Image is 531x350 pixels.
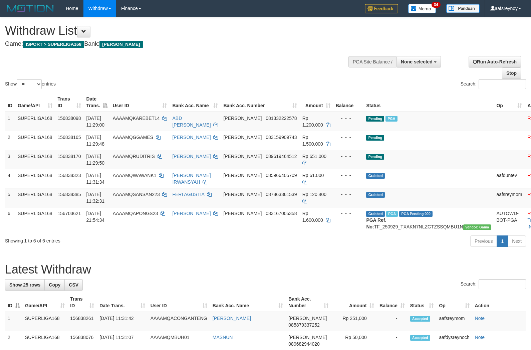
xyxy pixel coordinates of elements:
span: Rp 1.500.000 [302,135,323,147]
td: SUPERLIGA168 [15,112,55,131]
a: MASNUN [213,335,233,340]
img: Feedback.jpg [365,4,398,13]
span: AAAAMQAPONGS23 [113,211,158,216]
td: 3 [5,150,15,169]
a: Show 25 rows [5,279,45,291]
td: 1 [5,112,15,131]
span: Copy 083167005358 to clipboard [266,211,297,216]
span: PGA Pending [399,211,433,217]
span: [DATE] 11:31:34 [86,173,105,185]
span: Copy 081332222578 to clipboard [266,116,297,121]
th: User ID: activate to sort column ascending [148,293,210,312]
th: User ID: activate to sort column ascending [110,93,170,112]
th: Amount: activate to sort column ascending [300,93,333,112]
span: Pending [366,154,384,160]
th: Bank Acc. Number: activate to sort column ascending [286,293,331,312]
span: Marked by aafheankoy [385,116,397,122]
a: CSV [64,279,83,291]
td: aafsreymom [436,312,472,331]
th: Op: activate to sort column ascending [494,93,525,112]
span: Accepted [410,316,430,322]
span: [PERSON_NAME] [99,41,143,48]
span: AAAAMQWAWANK1 [113,173,157,178]
td: SUPERLIGA168 [15,169,55,188]
th: Balance: activate to sort column ascending [377,293,408,312]
td: Rp 251,000 [331,312,377,331]
th: Action [472,293,526,312]
span: Copy 089619464512 to clipboard [266,154,297,159]
th: Date Trans.: activate to sort column ascending [97,293,148,312]
div: Showing 1 to 6 of 6 entries [5,235,216,244]
td: TF_250929_TXAKN7NLZGTZSSQMBU1N [363,207,494,233]
th: ID: activate to sort column descending [5,293,22,312]
span: Grabbed [366,173,385,179]
a: Stop [502,67,521,79]
div: - - - [336,210,361,217]
th: Status: activate to sort column ascending [408,293,437,312]
label: Search: [461,279,526,289]
span: 34 [432,2,441,8]
a: Next [508,235,526,247]
a: [PERSON_NAME] [172,135,211,140]
td: SUPERLIGA168 [22,312,67,331]
span: Show 25 rows [9,282,40,288]
td: SUPERLIGA168 [15,150,55,169]
span: Marked by aafchhiseyha [386,211,398,217]
span: Grabbed [366,192,385,198]
td: - [377,312,408,331]
button: None selected [396,56,441,67]
th: Bank Acc. Number: activate to sort column ascending [221,93,299,112]
span: AAAAMQGGAMES [113,135,153,140]
th: Bank Acc. Name: activate to sort column ascending [170,93,221,112]
span: [PERSON_NAME] [223,135,262,140]
h4: Game: Bank: [5,41,347,47]
td: [DATE] 11:31:42 [97,312,148,331]
span: 156838385 [58,192,81,197]
th: Date Trans.: activate to sort column descending [84,93,110,112]
span: Rp 61.000 [302,173,324,178]
th: ID [5,93,15,112]
span: [DATE] 11:29:00 [86,116,105,128]
span: [DATE] 11:29:50 [86,154,105,166]
h1: Withdraw List [5,24,347,37]
td: AAAAMQACONGANTENG [148,312,210,331]
span: Copy 089682944020 to clipboard [288,341,319,347]
th: Status [363,93,494,112]
a: ABD [PERSON_NAME] [172,116,211,128]
th: Game/API: activate to sort column ascending [15,93,55,112]
div: - - - [336,115,361,122]
span: 156703621 [58,211,81,216]
td: aafsreymom [494,188,525,207]
span: AAAAMQKAREBET14 [113,116,160,121]
a: Note [475,335,485,340]
span: [DATE] 21:54:34 [86,211,105,223]
span: 156838165 [58,135,81,140]
th: Trans ID: activate to sort column ascending [55,93,84,112]
th: Trans ID: activate to sort column ascending [67,293,97,312]
span: Pending [366,116,384,122]
td: 4 [5,169,15,188]
span: Copy 087863361539 to clipboard [266,192,297,197]
a: [PERSON_NAME] [172,211,211,216]
th: Balance [333,93,364,112]
td: AUTOWD-BOT-PGA [494,207,525,233]
a: Run Auto-Refresh [469,56,521,67]
a: [PERSON_NAME] [172,154,211,159]
span: Copy 085879337252 to clipboard [288,322,319,328]
span: Rp 120.400 [302,192,326,197]
span: Rp 1.600.000 [302,211,323,223]
span: [PERSON_NAME] [223,173,262,178]
a: 1 [497,235,508,247]
a: Note [475,316,485,321]
label: Show entries [5,79,56,89]
span: [PERSON_NAME] [223,211,262,216]
span: 156838323 [58,173,81,178]
span: Pending [366,135,384,141]
span: Rp 651.000 [302,154,326,159]
label: Search: [461,79,526,89]
span: [PERSON_NAME] [288,335,327,340]
td: SUPERLIGA168 [15,207,55,233]
div: - - - [336,191,361,198]
span: 156838170 [58,154,81,159]
span: [DATE] 11:29:48 [86,135,105,147]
